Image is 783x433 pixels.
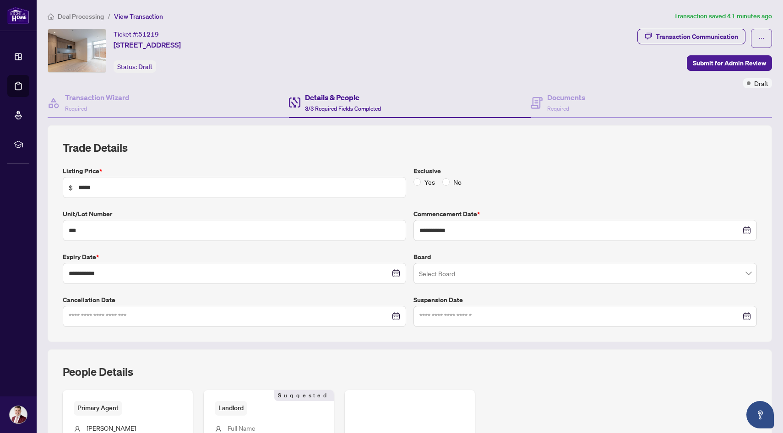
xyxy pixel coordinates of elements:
[305,105,381,112] span: 3/3 Required Fields Completed
[687,55,772,71] button: Submit for Admin Review
[63,166,406,176] label: Listing Price
[63,252,406,262] label: Expiry Date
[58,12,104,21] span: Deal Processing
[48,29,106,72] img: IMG-E12365378_1.jpg
[138,30,159,38] span: 51219
[421,177,439,187] span: Yes
[758,35,765,42] span: ellipsis
[674,11,772,21] article: Transaction saved 41 minutes ago
[637,29,745,44] button: Transaction Communication
[754,78,768,88] span: Draft
[413,295,757,305] label: Suspension Date
[215,401,247,415] span: Landlord
[63,364,133,379] h2: People Details
[746,401,774,428] button: Open asap
[413,166,757,176] label: Exclusive
[228,424,256,432] span: Full Name
[108,11,110,21] li: /
[10,406,27,423] img: Profile Icon
[48,13,54,20] span: home
[63,140,757,155] h2: Trade Details
[693,56,766,70] span: Submit for Admin Review
[656,29,738,44] div: Transaction Communication
[114,12,163,21] span: View Transaction
[547,92,585,103] h4: Documents
[114,60,156,73] div: Status:
[63,209,406,219] label: Unit/Lot Number
[450,177,465,187] span: No
[274,390,334,401] span: Suggested
[63,295,406,305] label: Cancellation Date
[7,7,29,24] img: logo
[74,401,122,415] span: Primary Agent
[413,252,757,262] label: Board
[69,182,73,192] span: $
[114,29,159,39] div: Ticket #:
[138,63,152,71] span: Draft
[87,424,136,432] span: [PERSON_NAME]
[65,105,87,112] span: Required
[305,92,381,103] h4: Details & People
[114,39,181,50] span: [STREET_ADDRESS]
[413,209,757,219] label: Commencement Date
[547,105,569,112] span: Required
[65,92,130,103] h4: Transaction Wizard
